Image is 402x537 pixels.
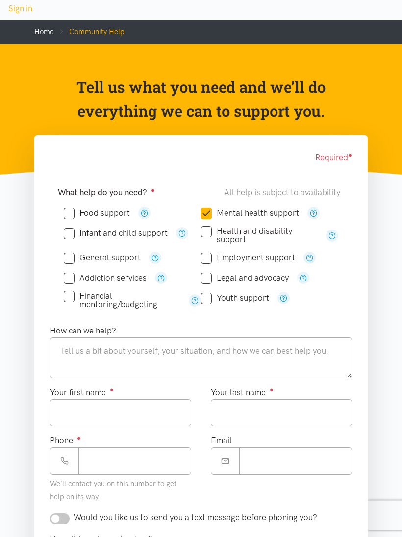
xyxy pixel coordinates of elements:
[110,386,114,394] sup: ●
[270,386,274,394] sup: ●
[78,448,191,475] input: Phone number
[201,274,289,282] label: Legal and advocacy
[64,254,141,262] label: General support
[201,209,299,218] label: Mental health support
[50,386,114,400] label: Your first name
[201,294,269,303] label: Youth support
[74,513,317,523] span: Would you like us to send you a text message before phoning you?
[64,230,168,238] label: Infant and child support
[50,435,81,448] label: Phone
[348,152,352,159] sup: ●
[50,325,116,338] label: How can we help?
[58,186,155,200] label: What help do you need?
[34,28,54,37] a: Home
[201,254,295,262] label: Employment support
[54,26,125,38] li: Community Help
[77,435,81,442] sup: ●
[211,435,232,448] label: Email
[72,76,330,124] p: Tell us what you need and we’ll do everything we can to support you.
[50,152,352,165] div: Required
[211,386,274,400] label: Your last name
[64,209,130,218] label: Food support
[64,292,180,309] label: Financial mentoring/budgeting
[50,480,176,502] small: We'll contact you on this number to get help on its way.
[151,187,155,194] sup: ●
[64,274,147,282] label: Addiction services
[224,186,344,200] div: All help is subject to availability
[239,448,352,475] input: Email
